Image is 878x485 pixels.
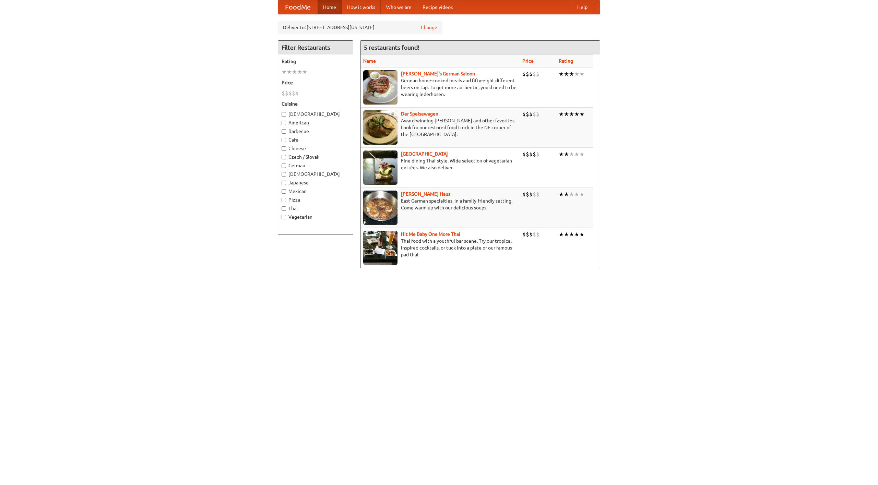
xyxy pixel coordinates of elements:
li: ★ [574,231,579,238]
li: $ [536,231,539,238]
input: Thai [282,206,286,211]
a: Name [363,58,376,64]
a: Change [421,24,437,31]
li: $ [533,231,536,238]
a: Home [318,0,342,14]
li: ★ [564,191,569,198]
label: Thai [282,205,349,212]
div: Deliver to: [STREET_ADDRESS][US_STATE] [278,21,442,34]
p: German home-cooked meals and fifty-eight different beers on tap. To get more authentic, you'd nee... [363,77,517,98]
li: $ [536,150,539,158]
a: Price [522,58,534,64]
li: $ [533,70,536,78]
img: esthers.jpg [363,70,398,105]
li: $ [533,150,536,158]
li: ★ [564,70,569,78]
label: German [282,162,349,169]
li: ★ [297,68,302,76]
input: American [282,121,286,125]
li: ★ [302,68,307,76]
li: $ [282,89,285,97]
li: ★ [574,150,579,158]
a: Who we are [381,0,417,14]
li: ★ [564,231,569,238]
h5: Cuisine [282,100,349,107]
input: Czech / Slovak [282,155,286,159]
img: speisewagen.jpg [363,110,398,145]
input: Barbecue [282,129,286,134]
label: American [282,119,349,126]
a: Rating [559,58,573,64]
li: $ [526,191,529,198]
li: $ [529,231,533,238]
a: [GEOGRAPHIC_DATA] [401,151,448,157]
a: How it works [342,0,381,14]
li: $ [529,110,533,118]
a: [PERSON_NAME]'s German Saloon [401,71,475,76]
a: FoodMe [278,0,318,14]
label: Japanese [282,179,349,186]
li: ★ [579,231,584,238]
label: Chinese [282,145,349,152]
li: ★ [579,110,584,118]
li: $ [522,70,526,78]
p: Thai food with a youthful bar scene. Try our tropical inspired cocktails, or tuck into a plate of... [363,238,517,258]
a: Der Speisewagen [401,111,438,117]
a: [PERSON_NAME] Haus [401,191,450,197]
p: Fine dining Thai-style. Wide selection of vegetarian entrées. We also deliver. [363,157,517,171]
label: Vegetarian [282,214,349,220]
li: ★ [579,191,584,198]
li: ★ [559,231,564,238]
label: [DEMOGRAPHIC_DATA] [282,171,349,178]
li: ★ [569,191,574,198]
li: ★ [559,191,564,198]
h5: Rating [282,58,349,65]
input: Chinese [282,146,286,151]
li: ★ [292,68,297,76]
h4: Filter Restaurants [278,41,353,54]
b: Hit Me Baby One More Thai [401,231,460,237]
li: $ [522,191,526,198]
input: [DEMOGRAPHIC_DATA] [282,172,286,177]
label: Czech / Slovak [282,154,349,160]
li: $ [533,191,536,198]
li: ★ [569,150,574,158]
li: ★ [569,110,574,118]
li: ★ [282,68,287,76]
li: $ [536,191,539,198]
input: Japanese [282,181,286,185]
li: $ [529,191,533,198]
li: $ [292,89,295,97]
li: ★ [579,150,584,158]
img: kohlhaus.jpg [363,191,398,225]
li: $ [526,110,529,118]
label: Mexican [282,188,349,195]
p: East German specialties, in a family-friendly setting. Come warm up with our delicious soups. [363,197,517,211]
li: ★ [574,110,579,118]
li: $ [295,89,299,97]
label: [DEMOGRAPHIC_DATA] [282,111,349,118]
li: ★ [559,110,564,118]
input: Vegetarian [282,215,286,219]
li: $ [288,89,292,97]
label: Pizza [282,196,349,203]
li: ★ [569,70,574,78]
li: $ [533,110,536,118]
a: Help [572,0,593,14]
li: ★ [574,191,579,198]
li: $ [522,231,526,238]
li: $ [536,110,539,118]
input: Cafe [282,138,286,142]
li: $ [285,89,288,97]
input: Mexican [282,189,286,194]
input: [DEMOGRAPHIC_DATA] [282,112,286,117]
li: ★ [287,68,292,76]
img: babythai.jpg [363,231,398,265]
li: ★ [564,110,569,118]
li: ★ [559,150,564,158]
a: Recipe videos [417,0,458,14]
